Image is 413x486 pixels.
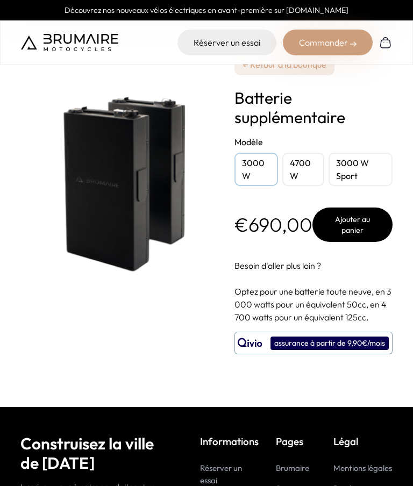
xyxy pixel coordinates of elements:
[234,88,393,127] h1: Batterie supplémentaire
[270,337,389,350] div: assurance à partir de 9,90€/mois
[234,214,312,235] p: €690,00
[234,135,393,148] h2: Modèle
[333,463,392,473] a: Mentions légales
[238,337,262,349] img: logo qivio
[312,208,393,242] button: Ajouter au panier
[282,153,324,186] div: 4700 W
[200,434,259,449] p: Informations
[350,41,357,47] img: right-arrow-2.png
[234,332,393,354] button: assurance à partir de 9,90€/mois
[234,286,391,323] span: Optez pour une batterie toute neuve, en 3 000 watts pour un équivalent 50cc, en 4 700 watts pour ...
[20,27,217,289] img: Batterie supplémentaire
[21,34,118,51] img: Brumaire Motocycles
[276,463,309,473] a: Brumaire
[333,434,393,449] p: Légal
[283,30,373,55] div: Commander
[379,36,392,49] img: Panier
[177,30,276,55] a: Réserver un essai
[234,153,278,186] div: 3000 W
[200,463,242,485] a: Réserver un essai
[276,434,316,449] p: Pages
[20,434,173,473] h2: Construisez la ville de [DATE]
[234,260,321,271] span: Besoin d'aller plus loin ?
[329,153,392,186] div: 3000 W Sport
